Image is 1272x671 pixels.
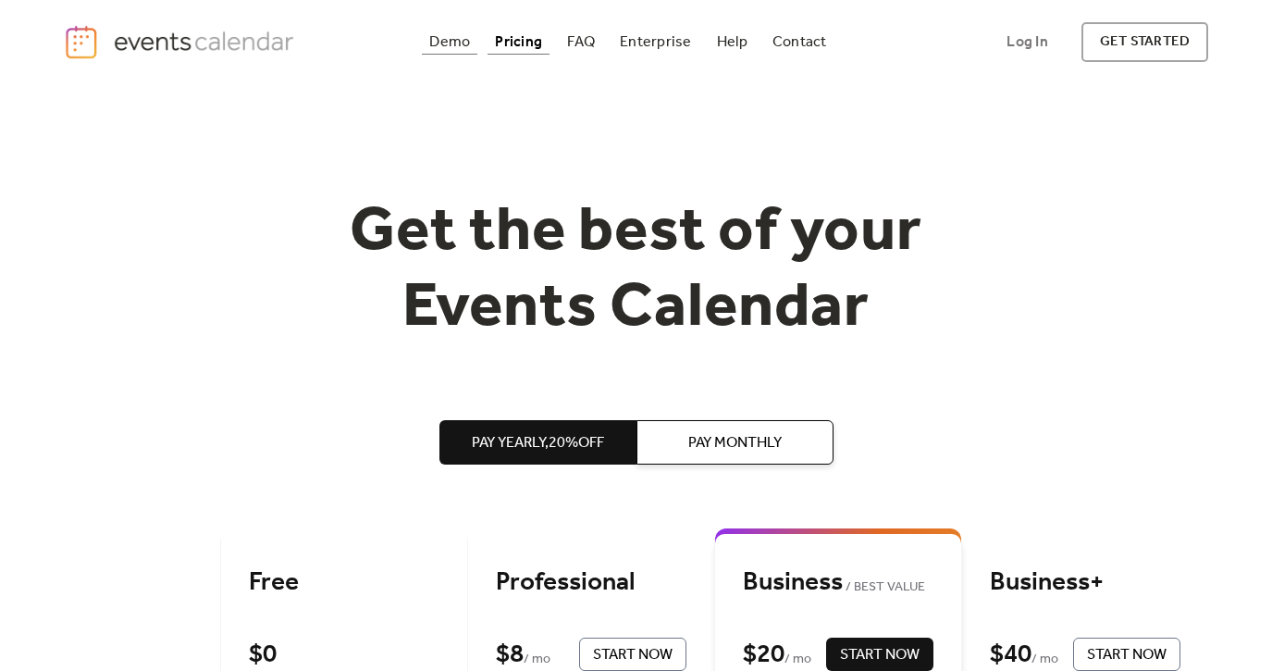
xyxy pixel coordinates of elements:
[524,649,550,671] span: / mo
[743,639,784,671] div: $ 20
[422,30,477,55] a: Demo
[612,30,698,55] a: Enterprise
[990,566,1180,599] div: Business+
[1081,22,1208,62] a: get started
[688,432,782,454] span: Pay Monthly
[64,24,300,60] a: home
[620,37,691,47] div: Enterprise
[743,566,933,599] div: Business
[765,30,834,55] a: Contact
[840,644,920,666] span: Start Now
[1073,638,1180,671] button: Start Now
[496,639,524,671] div: $ 8
[1087,644,1167,666] span: Start Now
[281,195,992,346] h1: Get the best of your Events Calendar
[990,639,1031,671] div: $ 40
[496,566,686,599] div: Professional
[710,30,755,55] a: Help
[579,638,686,671] button: Start Now
[567,37,595,47] div: FAQ
[717,37,747,47] div: Help
[988,22,1066,62] a: Log In
[560,30,602,55] a: FAQ
[772,37,827,47] div: Contact
[249,639,277,671] div: $ 0
[826,638,933,671] button: Start Now
[439,420,636,465] button: Pay Yearly,20%off
[488,30,550,55] a: Pricing
[249,566,439,599] div: Free
[784,649,811,671] span: / mo
[1031,649,1058,671] span: / mo
[593,644,673,666] span: Start Now
[495,37,542,47] div: Pricing
[472,432,604,454] span: Pay Yearly, 20% off
[636,420,834,465] button: Pay Monthly
[429,37,470,47] div: Demo
[843,577,925,599] span: BEST VALUE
